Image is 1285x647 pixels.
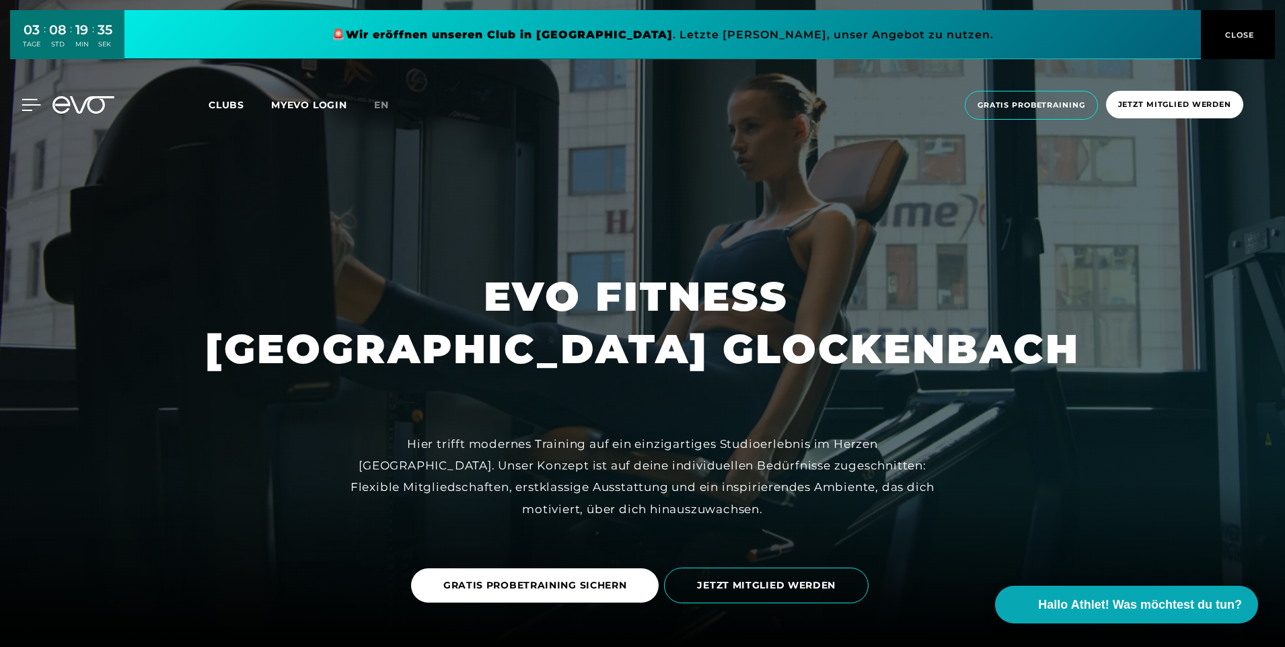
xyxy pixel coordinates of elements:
[209,98,271,111] a: Clubs
[1038,596,1242,614] span: Hallo Athlet! Was möchtest du tun?
[374,99,389,111] span: en
[697,578,836,593] span: JETZT MITGLIED WERDEN
[92,22,94,57] div: :
[664,558,874,613] a: JETZT MITGLIED WERDEN
[271,99,347,111] a: MYEVO LOGIN
[75,40,89,49] div: MIN
[23,20,40,40] div: 03
[98,20,112,40] div: 35
[1102,91,1247,120] a: Jetzt Mitglied werden
[49,20,67,40] div: 08
[1201,10,1275,59] button: CLOSE
[209,99,244,111] span: Clubs
[70,22,72,57] div: :
[340,433,945,520] div: Hier trifft modernes Training auf ein einzigartiges Studioerlebnis im Herzen [GEOGRAPHIC_DATA]. U...
[49,40,67,49] div: STD
[75,20,89,40] div: 19
[44,22,46,57] div: :
[1118,99,1231,110] span: Jetzt Mitglied werden
[411,558,665,613] a: GRATIS PROBETRAINING SICHERN
[23,40,40,49] div: TAGE
[205,270,1080,375] h1: EVO FITNESS [GEOGRAPHIC_DATA] GLOCKENBACH
[995,586,1258,623] button: Hallo Athlet! Was möchtest du tun?
[443,578,627,593] span: GRATIS PROBETRAINING SICHERN
[961,91,1102,120] a: Gratis Probetraining
[1222,29,1255,41] span: CLOSE
[374,98,405,113] a: en
[978,100,1085,111] span: Gratis Probetraining
[98,40,112,49] div: SEK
